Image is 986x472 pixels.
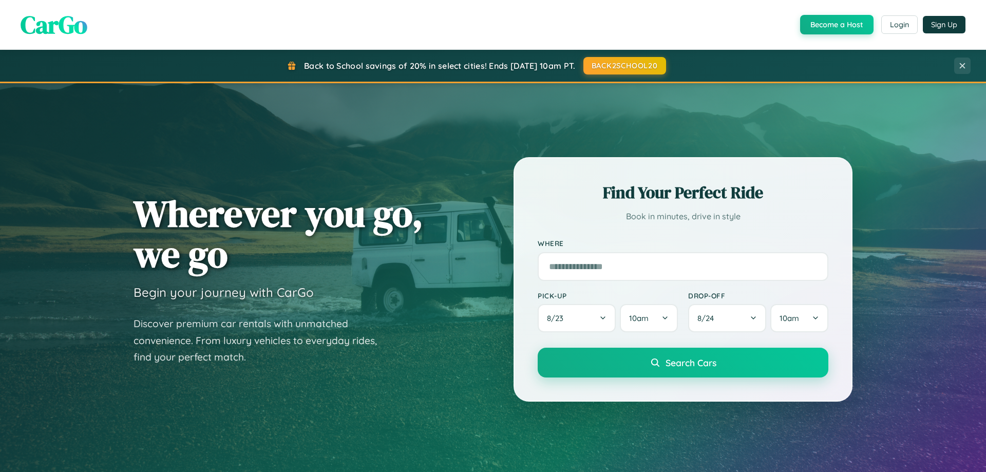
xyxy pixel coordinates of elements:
span: 8 / 24 [697,313,719,323]
p: Discover premium car rentals with unmatched convenience. From luxury vehicles to everyday rides, ... [134,315,390,366]
span: 10am [629,313,649,323]
button: Login [881,15,918,34]
h1: Wherever you go, we go [134,193,423,274]
button: 8/23 [538,304,616,332]
button: Sign Up [923,16,965,33]
button: BACK2SCHOOL20 [583,57,666,74]
span: Search Cars [666,357,716,368]
p: Book in minutes, drive in style [538,209,828,224]
button: 10am [770,304,828,332]
label: Drop-off [688,291,828,300]
button: 10am [620,304,678,332]
h2: Find Your Perfect Ride [538,181,828,204]
button: Become a Host [800,15,874,34]
span: CarGo [21,8,87,42]
span: Back to School savings of 20% in select cities! Ends [DATE] 10am PT. [304,61,575,71]
h3: Begin your journey with CarGo [134,285,314,300]
span: 10am [780,313,799,323]
label: Pick-up [538,291,678,300]
button: 8/24 [688,304,766,332]
button: Search Cars [538,348,828,377]
span: 8 / 23 [547,313,568,323]
label: Where [538,239,828,248]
